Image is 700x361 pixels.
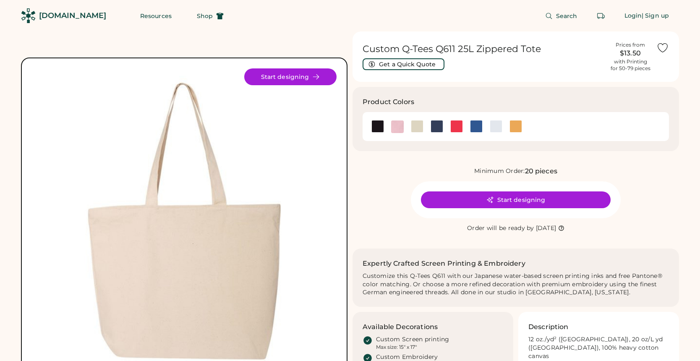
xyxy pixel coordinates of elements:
button: Resources [130,8,182,24]
button: Start designing [244,68,337,85]
div: Light Pink [391,120,404,133]
img: Yellow Swatch Image [509,120,522,133]
img: White Swatch Image [490,120,502,133]
div: Custom Screen printing [376,335,449,344]
div: [DATE] [536,224,556,233]
div: [DOMAIN_NAME] [39,10,106,21]
div: Prices from [616,42,645,48]
div: Yellow [509,120,522,133]
div: with Printing for 50-79 pieces [611,58,650,72]
img: Rendered Logo - Screens [21,8,36,23]
div: | Sign up [642,12,669,20]
h3: Available Decorations [363,322,438,332]
div: Order will be ready by [467,224,534,233]
button: Get a Quick Quote [363,58,444,70]
img: Light Pink Swatch Image [391,120,404,133]
img: Navy Swatch Image [431,120,443,133]
div: 20 pieces [525,166,557,176]
div: $13.50 [609,48,651,58]
button: Retrieve an order [593,8,609,24]
div: Natural [411,120,423,133]
div: Navy [431,120,443,133]
h1: Custom Q-Tees Q611 25L Zippered Tote [363,43,604,55]
button: Shop [187,8,234,24]
h2: Expertly Crafted Screen Printing & Embroidery [363,259,525,269]
div: Royal [470,120,483,133]
div: Login [624,12,642,20]
span: Search [556,13,577,19]
img: Red Swatch Image [450,120,463,133]
div: Black [371,120,384,133]
div: Customize this Q-Tees Q611 with our Japanese water-based screen printing inks and free Pantone® c... [363,272,669,297]
div: White [490,120,502,133]
h3: Product Colors [363,97,414,107]
span: Shop [197,13,213,19]
button: Start designing [421,191,611,208]
img: Royal Swatch Image [470,120,483,133]
img: Black Swatch Image [371,120,384,133]
div: Minimum Order: [474,167,525,175]
div: Red [450,120,463,133]
div: Max size: 15" x 17" [376,344,417,351]
h3: Description [528,322,569,332]
button: Search [535,8,588,24]
img: Natural Swatch Image [411,120,423,133]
